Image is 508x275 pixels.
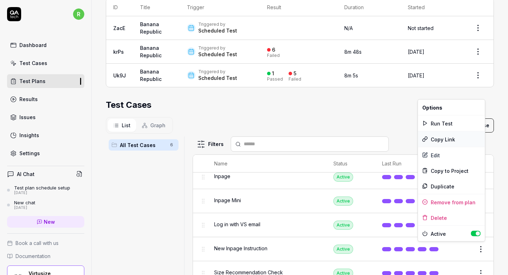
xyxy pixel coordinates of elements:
div: Delete [418,210,485,226]
div: Remove from plan [418,194,485,210]
div: Run Test [418,116,485,131]
div: Duplicate [418,179,485,194]
span: Options [422,104,442,111]
div: Copy Link [418,131,485,147]
a: Edit [418,147,485,163]
span: Active [431,230,471,237]
span: Copy to Project [431,167,468,174]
